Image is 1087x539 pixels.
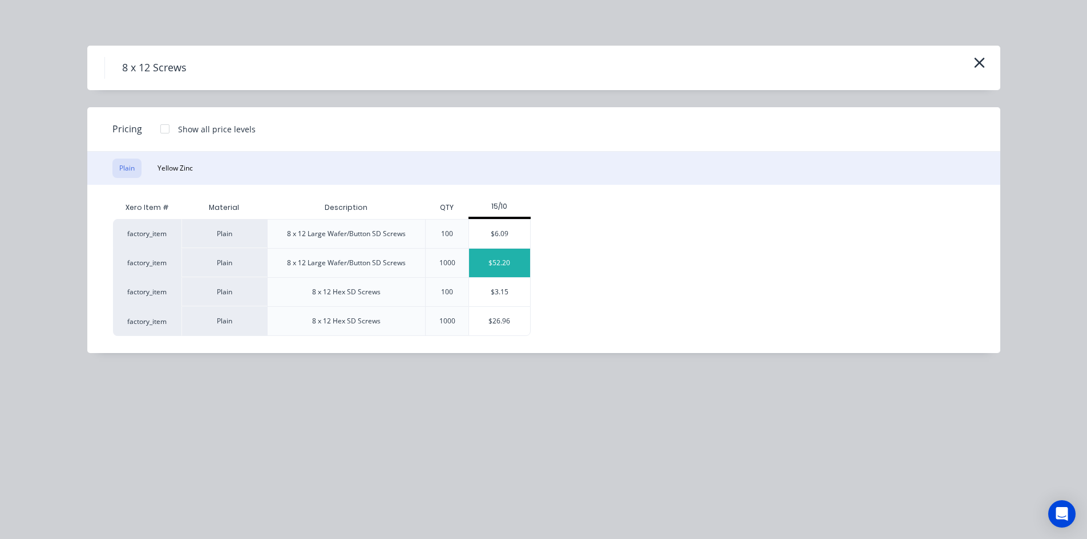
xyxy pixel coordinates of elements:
[312,316,381,326] div: 8 x 12 Hex SD Screws
[181,248,267,277] div: Plain
[181,306,267,336] div: Plain
[181,277,267,306] div: Plain
[287,258,406,268] div: 8 x 12 Large Wafer/Button SD Screws
[431,193,463,222] div: QTY
[104,57,204,79] h4: 8 x 12 Screws
[181,219,267,248] div: Plain
[113,306,181,336] div: factory_item
[469,278,530,306] div: $3.15
[287,229,406,239] div: 8 x 12 Large Wafer/Button SD Screws
[441,229,453,239] div: 100
[178,123,256,135] div: Show all price levels
[469,220,530,248] div: $6.09
[181,196,267,219] div: Material
[113,219,181,248] div: factory_item
[439,316,455,326] div: 1000
[441,287,453,297] div: 100
[316,193,377,222] div: Description
[113,277,181,306] div: factory_item
[113,248,181,277] div: factory_item
[151,159,200,178] button: Yellow Zinc
[469,249,530,277] div: $52.20
[113,196,181,219] div: Xero Item #
[439,258,455,268] div: 1000
[1048,500,1076,528] div: Open Intercom Messenger
[469,307,530,335] div: $26.96
[312,287,381,297] div: 8 x 12 Hex SD Screws
[468,201,531,212] div: 15/10
[112,122,142,136] span: Pricing
[112,159,142,178] button: Plain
